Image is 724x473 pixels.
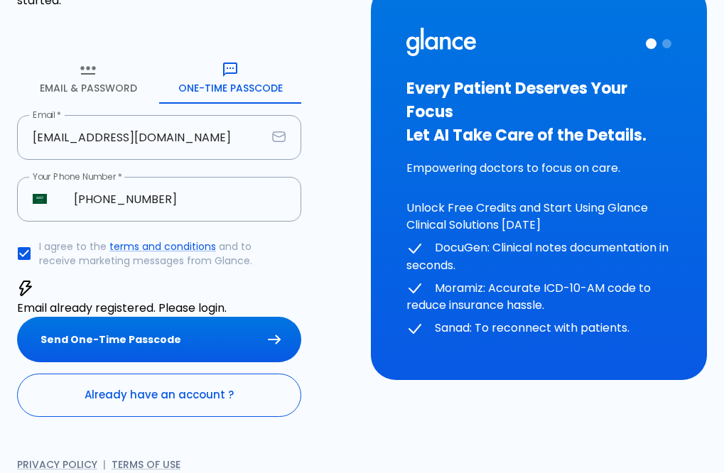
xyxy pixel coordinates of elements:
button: One-Time Passcode [159,53,301,104]
p: Moramiz: Accurate ICD-10-AM code to reduce insurance hassle. [406,280,672,315]
input: your.email@example.com [17,115,266,160]
p: DocuGen: Clinical notes documentation in seconds. [406,239,672,274]
button: Email & Password [17,53,159,104]
p: Email already registered. Please login. [17,300,301,317]
p: Sanad: To reconnect with patients. [406,320,672,337]
p: Empowering doctors to focus on care. [406,160,672,177]
a: Privacy Policy [17,457,97,472]
span: | [103,457,106,472]
img: unknown [33,194,47,204]
a: Already have an account ? [17,374,301,416]
a: terms and conditions [109,239,216,254]
button: Select country [27,186,53,212]
h3: Every Patient Deserves Your Focus Let AI Take Care of the Details. [406,77,672,147]
button: Send One-Time Passcode [17,317,301,363]
p: Unlock Free Credits and Start Using Glance Clinical Solutions [DATE] [406,200,672,234]
a: Terms of Use [112,457,180,472]
p: I agree to the and to receive marketing messages from Glance. [39,239,290,268]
